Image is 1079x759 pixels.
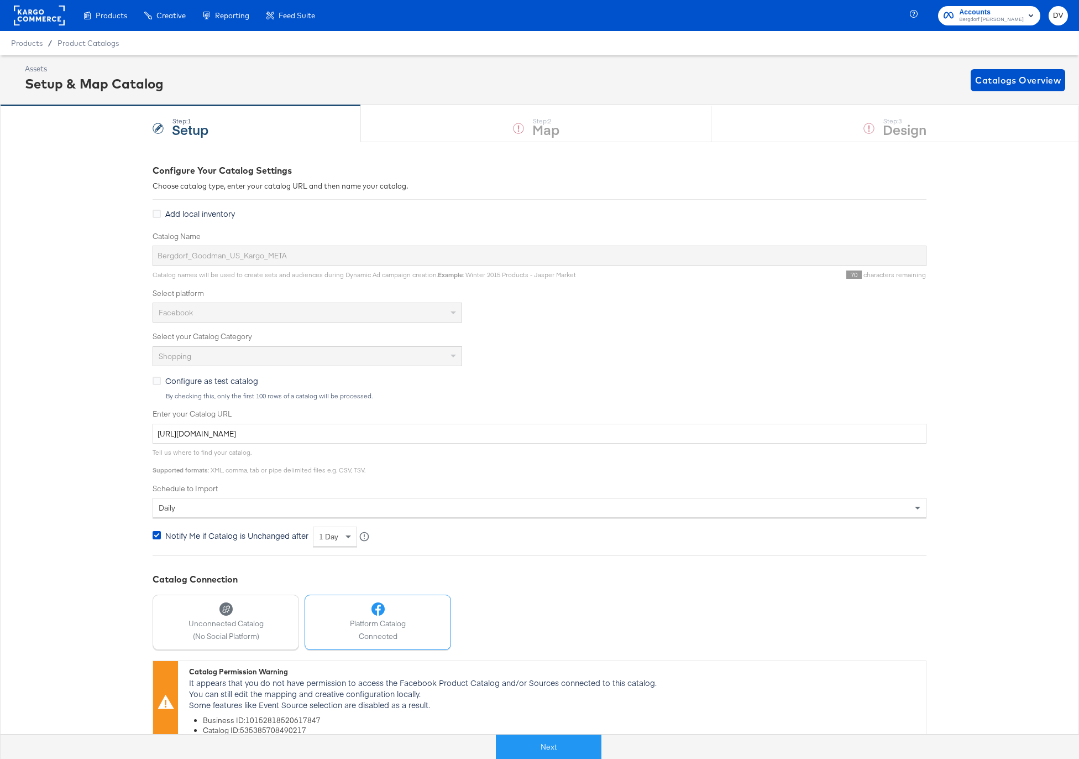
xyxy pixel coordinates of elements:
span: Unconnected Catalog [188,618,264,629]
span: Reporting [215,11,249,20]
div: Setup & Map Catalog [25,74,164,93]
div: characters remaining [576,271,926,279]
span: Facebook [159,308,193,318]
div: Choose catalog type, enter your catalog URL and then name your catalog. [153,181,926,191]
span: Notify Me if Catalog is Unchanged after [165,530,308,541]
span: Connected [350,631,406,642]
span: daily [159,503,175,513]
label: Select your Catalog Category [153,331,926,342]
span: Shopping [159,351,191,361]
strong: Supported formats [153,466,208,474]
strong: Setup [172,120,208,138]
div: Catalog Connection [153,573,926,586]
span: Configure as test catalog [165,375,258,386]
span: Catalog names will be used to create sets and audiences during Dynamic Ad campaign creation. : Wi... [153,271,576,279]
span: Catalogs Overview [975,72,1061,88]
button: AccountsBergdorf [PERSON_NAME] [938,6,1040,25]
label: Enter your Catalog URL [153,409,926,419]
strong: Example [438,271,463,279]
span: / [43,39,57,48]
a: Product Catalogs [57,39,119,48]
span: Creative [156,11,186,20]
div: Catalog Permission Warning [189,667,920,677]
input: Enter Catalog URL, e.g. http://www.example.com/products.xml [153,424,926,444]
div: Configure Your Catalog Settings [153,164,926,177]
span: DV [1053,9,1064,22]
label: Select platform [153,288,926,299]
span: Feed Suite [279,11,315,20]
button: Catalogs Overview [971,69,1065,91]
div: By checking this, only the first 100 rows of a catalog will be processed. [165,392,926,400]
span: 1 day [319,532,338,542]
span: Products [96,11,127,20]
span: 70 [846,271,862,279]
li: Business ID: 10152818520617847 [203,715,920,725]
span: Bergdorf [PERSON_NAME] [959,15,1024,24]
p: It appears that you do not have permission to access the Facebook Product Catalog and/or Sources ... [189,677,920,710]
button: Platform CatalogConnected [305,595,451,650]
div: Assets [25,64,164,74]
span: Products [11,39,43,48]
input: Name your catalog e.g. My Dynamic Product Catalog [153,246,926,266]
button: Unconnected Catalog(No Social Platform) [153,595,299,650]
li: Catalog ID: 535385708490217 [203,725,920,736]
span: Accounts [959,7,1024,18]
button: DV [1049,6,1068,25]
span: Tell us where to find your catalog. : XML, comma, tab or pipe delimited files e.g. CSV, TSV. [153,448,365,474]
span: Platform Catalog [350,618,406,629]
span: Add local inventory [165,208,235,219]
div: Step: 1 [172,117,208,125]
label: Schedule to Import [153,484,926,494]
label: Catalog Name [153,231,926,242]
span: (No Social Platform) [188,631,264,642]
